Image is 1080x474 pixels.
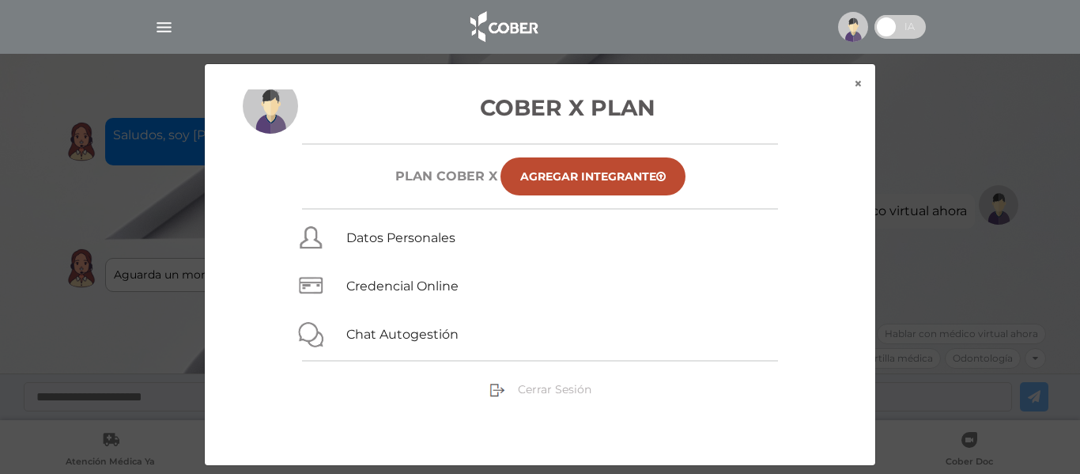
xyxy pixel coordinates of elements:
a: Datos Personales [346,230,455,245]
img: logo_cober_home-white.png [462,8,545,46]
span: Cerrar Sesión [518,382,591,396]
a: Chat Autogestión [346,327,459,342]
a: Agregar Integrante [500,157,685,195]
img: sign-out.png [489,382,505,398]
button: × [841,64,875,104]
img: Cober_menu-lines-white.svg [154,17,174,37]
h6: Plan COBER X [395,169,497,184]
a: Cerrar Sesión [489,381,591,396]
a: Credencial Online [346,279,459,294]
h3: Cober X Plan [243,91,837,124]
img: profile-placeholder.svg [243,78,298,134]
img: profile-placeholder.svg [838,12,868,42]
